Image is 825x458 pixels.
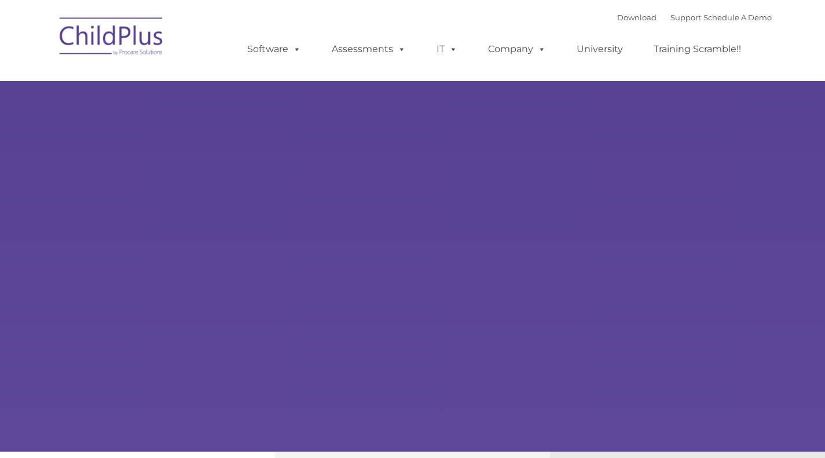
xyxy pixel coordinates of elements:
[425,38,469,61] a: IT
[670,13,701,22] a: Support
[565,38,635,61] a: University
[617,13,772,22] font: |
[642,38,753,61] a: Training Scramble!!
[236,38,313,61] a: Software
[617,13,657,22] a: Download
[320,38,417,61] a: Assessments
[703,13,772,22] a: Schedule A Demo
[54,9,170,67] img: ChildPlus by Procare Solutions
[476,38,558,61] a: Company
